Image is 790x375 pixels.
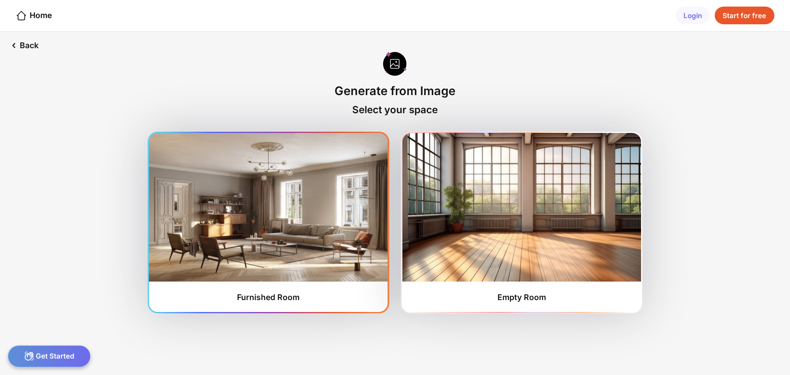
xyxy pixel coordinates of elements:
[335,84,455,98] div: Generate from Image
[676,7,710,24] div: Login
[237,292,300,302] div: Furnished Room
[352,104,438,116] div: Select your space
[497,292,546,302] div: Empty Room
[402,133,641,282] img: furnishedRoom2.jpg
[16,10,52,22] div: Home
[149,133,388,282] img: furnishedRoom1.jpg
[715,7,774,24] div: Start for free
[8,345,91,367] div: Get Started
